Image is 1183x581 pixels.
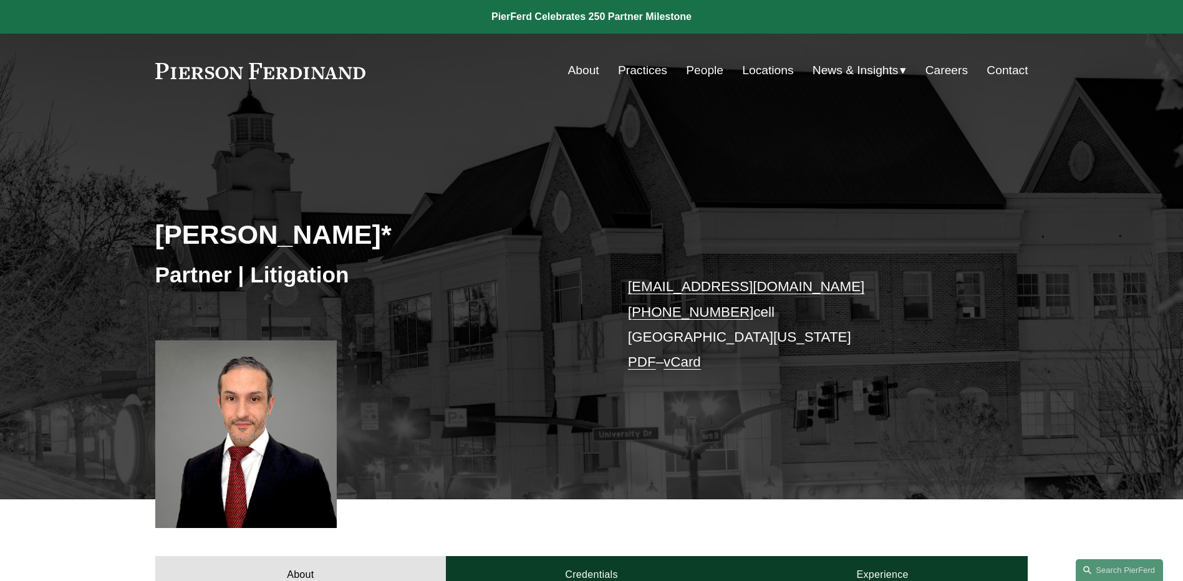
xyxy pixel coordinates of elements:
[568,59,599,82] a: About
[925,59,968,82] a: Careers
[155,261,592,289] h3: Partner | Litigation
[1076,559,1163,581] a: Search this site
[664,354,701,370] a: vCard
[628,279,864,294] a: [EMAIL_ADDRESS][DOMAIN_NAME]
[628,304,754,320] a: [PHONE_NUMBER]
[813,59,907,82] a: folder dropdown
[628,354,656,370] a: PDF
[813,60,899,82] span: News & Insights
[155,218,592,251] h2: [PERSON_NAME]*
[628,274,992,375] p: cell [GEOGRAPHIC_DATA][US_STATE] –
[618,59,667,82] a: Practices
[987,59,1028,82] a: Contact
[686,59,723,82] a: People
[742,59,793,82] a: Locations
